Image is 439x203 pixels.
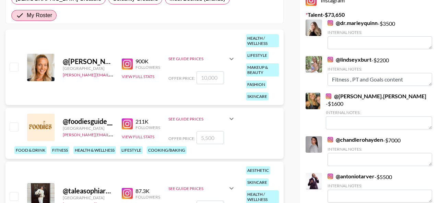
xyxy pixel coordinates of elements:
[246,80,266,88] div: fashion
[328,183,432,188] div: Internal Notes:
[328,56,432,86] div: - $ 2200
[147,146,187,154] div: cooking/baking
[326,93,432,129] div: - $ 1600
[122,74,154,79] button: View Full Stats
[63,66,114,71] div: [GEOGRAPHIC_DATA]
[168,111,236,127] div: See Guide Prices
[63,57,114,66] div: @ [PERSON_NAME]
[168,136,195,141] span: Offer Price:
[246,51,269,59] div: lifestyle
[326,93,331,99] img: Instagram
[328,147,432,152] div: Internal Notes:
[51,146,69,154] div: fitness
[122,59,133,69] img: Instagram
[328,174,333,179] img: Instagram
[63,126,114,131] div: [GEOGRAPHIC_DATA]
[328,56,371,63] a: @lindseyxburt
[328,137,333,142] img: Instagram
[328,136,432,166] div: - $ 7000
[328,20,378,26] a: @dr.marleyquinn
[246,178,269,186] div: skincare
[168,180,236,196] div: See Guide Prices
[246,166,270,174] div: aesthetic
[328,20,432,49] div: - $ 3500
[135,118,160,125] div: 211K
[246,92,269,100] div: skincare
[328,73,432,86] textarea: Fitness , PT and Goals content
[63,71,164,77] a: [PERSON_NAME][EMAIL_ADDRESS][DOMAIN_NAME]
[63,195,114,200] div: [GEOGRAPHIC_DATA]
[63,131,164,137] a: [PERSON_NAME][EMAIL_ADDRESS][DOMAIN_NAME]
[122,134,154,139] button: View Full Stats
[168,56,227,61] div: See Guide Prices
[246,63,279,76] div: makeup & beauty
[27,11,52,20] span: My Roster
[328,57,333,62] img: Instagram
[122,188,133,199] img: Instagram
[14,146,47,154] div: food & drink
[197,71,224,84] input: 10,000
[73,146,116,154] div: health & wellness
[168,76,195,81] span: Offer Price:
[135,65,160,70] div: Followers
[306,11,434,18] label: Talent - $ 73,650
[328,136,383,143] a: @chandlerohayden
[120,146,143,154] div: lifestyle
[246,34,279,47] div: health / wellness
[328,20,333,26] img: Instagram
[326,93,426,100] a: @[PERSON_NAME].[PERSON_NAME]
[122,118,133,129] img: Instagram
[135,188,160,194] div: 87.3K
[135,125,160,130] div: Followers
[197,131,224,144] input: 5,500
[168,116,227,122] div: See Guide Prices
[168,186,227,191] div: See Guide Prices
[63,187,114,195] div: @ taleasophiarogel
[328,173,432,203] div: - $ 5500
[63,117,114,126] div: @ foodiesguide__
[328,30,432,35] div: Internal Notes:
[135,194,160,200] div: Followers
[328,173,375,180] a: @antoniotarver
[135,58,160,65] div: 900K
[168,51,236,67] div: See Guide Prices
[328,66,432,72] div: Internal Notes:
[326,110,432,115] div: Internal Notes:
